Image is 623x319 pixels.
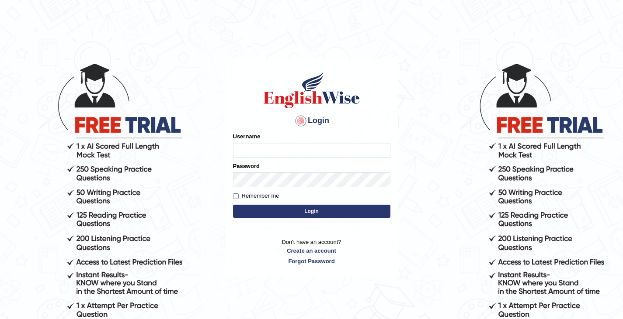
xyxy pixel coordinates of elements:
[233,238,390,265] p: Don't have an account?
[233,247,390,255] a: Create an account
[233,257,390,265] a: Forgot Password
[233,192,279,200] label: Remember me
[233,162,260,170] label: Password
[262,70,362,110] img: Logo of English Wise sign in for intelligent practice with AI
[233,114,390,128] h4: Login
[233,193,239,199] input: Remember me
[233,132,261,141] label: Username
[233,205,390,218] button: Login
